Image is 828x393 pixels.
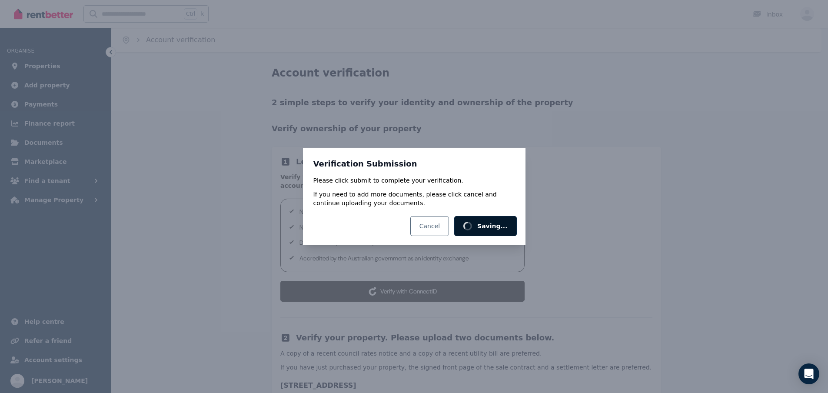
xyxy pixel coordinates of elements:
p: If you need to add more documents, please click cancel and continue uploading your documents. [313,190,515,207]
h3: Verification Submission [313,159,515,169]
button: Saving... [454,216,516,236]
button: Cancel [410,216,449,236]
p: Please click submit to complete your verification. [313,176,515,185]
div: Open Intercom Messenger [798,363,819,384]
span: Saving... [477,222,507,230]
